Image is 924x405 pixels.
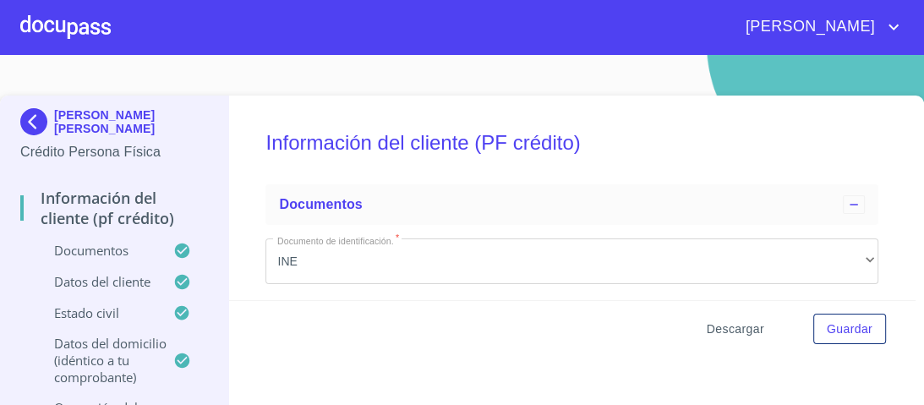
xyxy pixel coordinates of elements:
p: Datos del cliente [20,273,173,290]
div: INE [265,238,878,284]
div: Documentos [265,184,878,225]
p: Crédito Persona Física [20,142,208,162]
p: Datos del domicilio (idéntico a tu comprobante) [20,335,173,386]
span: Descargar [707,319,764,340]
div: [PERSON_NAME] [PERSON_NAME] [20,108,208,142]
span: Guardar [827,319,872,340]
button: Descargar [700,314,771,345]
button: account of current user [733,14,904,41]
span: Documentos [279,197,362,211]
p: Documentos [20,242,173,259]
img: Docupass spot blue [20,108,54,135]
button: Guardar [813,314,886,345]
h5: Información del cliente (PF crédito) [265,108,878,178]
p: [PERSON_NAME] [PERSON_NAME] [54,108,208,135]
p: Estado Civil [20,304,173,321]
p: Información del cliente (PF crédito) [20,188,208,228]
span: [PERSON_NAME] [733,14,883,41]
